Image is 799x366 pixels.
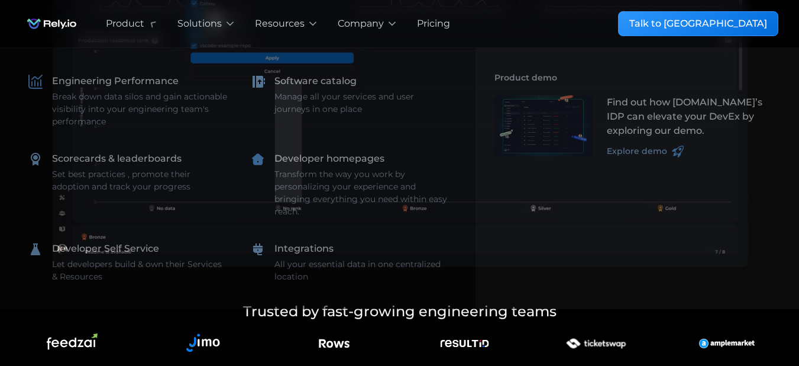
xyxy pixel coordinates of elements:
div: Resources [255,17,305,31]
img: An illustration of an explorer using binoculars [180,327,226,360]
a: IntegrationsAll your essential data in one centralized location [244,235,457,290]
img: An illustration of an explorer using binoculars [551,327,641,360]
div: Engineering Performance [52,74,179,88]
div: Break down data silos and gain actionable visibility into your engineering team's performance [52,91,227,128]
a: Engineering PerformanceBreak down data silos and gain actionable visibility into your engineering... [21,67,234,135]
iframe: Chatbot [721,288,782,349]
a: Talk to [GEOGRAPHIC_DATA] [618,11,778,36]
div: Solutions [177,17,222,31]
img: An illustration of an explorer using binoculars [47,333,98,354]
div: All your essential data in one centralized location [274,258,449,283]
div: Talk to [GEOGRAPHIC_DATA] [629,17,767,31]
img: Rely.io logo [21,12,82,36]
a: Find out how [DOMAIN_NAME]’s IDP can elevate your DevEx by exploring our demo.Explore demo [487,88,778,165]
h4: Product demo [494,67,778,88]
a: Scorecards & leaderboardsSet best practices , promote their adoption and track your progress [21,145,234,200]
div: Developer Self Service [52,242,159,256]
div: Transform the way you work by personalizing your experience and bringing everything you need with... [274,168,449,218]
div: Let developers build & own their Services & Resources [52,258,227,283]
a: Pricing [417,17,450,31]
div: Set best practices , promote their adoption and track your progress [52,168,227,193]
a: Developer homepagesTransform the way you work by personalizing your experience and bringing every... [244,145,457,225]
div: Scorecards & leaderboards [52,152,182,166]
div: Software catalog [274,74,357,88]
div: Explore demo [607,145,667,158]
div: Find out how [DOMAIN_NAME]’s IDP can elevate your DevEx by exploring our demo. [607,95,771,138]
a: Developer Self ServiceLet developers build & own their Services & Resources [21,235,234,290]
img: An illustration of an explorer using binoculars [439,327,490,360]
div: Product [106,17,144,31]
div: Developer homepages [274,152,384,166]
a: Software catalogManage all your services and user journeys in one place [244,67,457,123]
div: Company [338,17,384,31]
a: home [21,12,82,36]
div: Manage all your services and user journeys in one place [274,91,449,115]
h5: Trusted by fast-growing engineering teams [140,301,660,322]
div: Integrations [274,242,334,256]
img: An illustration of an explorer using binoculars [318,327,351,360]
img: An illustration of an explorer using binoculars [699,327,755,360]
